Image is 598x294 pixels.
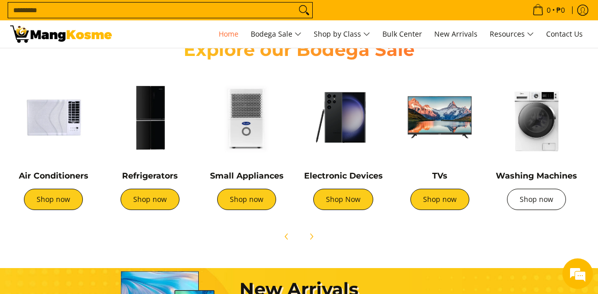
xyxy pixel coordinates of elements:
[382,29,422,39] span: Bulk Center
[276,225,298,248] button: Previous
[300,225,322,248] button: Next
[203,74,290,161] img: Small Appliances
[121,189,180,210] a: Shop now
[251,28,302,41] span: Bodega Sale
[313,189,373,210] a: Shop Now
[19,171,88,181] a: Air Conditioners
[246,20,307,48] a: Bodega Sale
[529,5,568,16] span: •
[107,74,193,161] img: Refrigerators
[304,171,383,181] a: Electronic Devices
[210,171,284,181] a: Small Appliances
[122,171,178,181] a: Refrigerators
[214,20,244,48] a: Home
[432,171,447,181] a: TVs
[507,189,566,210] a: Shop now
[10,74,97,161] img: Air Conditioners
[122,20,588,48] nav: Main Menu
[219,29,238,39] span: Home
[157,39,441,61] h2: Explore our Bodega Sale
[496,171,577,181] a: Washing Machines
[300,74,386,161] img: Electronic Devices
[429,20,483,48] a: New Arrivals
[10,25,112,43] img: Mang Kosme: Your Home Appliances Warehouse Sale Partner!
[397,74,483,161] img: TVs
[309,20,375,48] a: Shop by Class
[377,20,427,48] a: Bulk Center
[485,20,539,48] a: Resources
[434,29,477,39] span: New Arrivals
[493,74,580,161] img: Washing Machines
[546,29,583,39] span: Contact Us
[314,28,370,41] span: Shop by Class
[296,3,312,18] button: Search
[217,189,276,210] a: Shop now
[24,189,83,210] a: Shop now
[555,7,566,14] span: ₱0
[545,7,552,14] span: 0
[541,20,588,48] a: Contact Us
[410,189,469,210] a: Shop now
[490,28,534,41] span: Resources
